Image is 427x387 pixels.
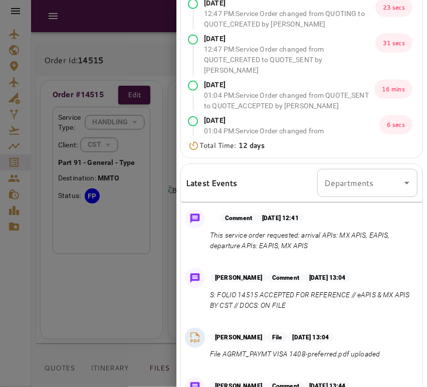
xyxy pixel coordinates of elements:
[199,140,265,151] p: Total Time:
[375,34,412,53] p: 31 secs
[288,333,334,342] p: [DATE] 13:04
[204,34,375,44] p: [DATE]
[210,290,413,311] p: S: FOLIO 14515 ACCEPTED FOR REFERENCE // eAPIS & MX APIS BY CST // DOCS: ON FILE
[400,176,414,190] button: Open
[210,230,413,251] p: This service order requested: arrival APIs: MX APIS, EAPIS, departure APIs: EAPIS, MX APIS
[210,333,267,342] p: [PERSON_NAME]
[210,273,267,282] p: [PERSON_NAME]
[374,80,412,99] p: 16 mins
[204,9,375,30] p: 12:47 PM : Service Order changed from QUOTING to QUOTE_CREATED by [PERSON_NAME]
[257,214,304,223] p: [DATE] 12:41
[267,273,304,282] p: Comment
[188,141,199,151] img: Timer Icon
[267,333,288,342] p: File
[220,214,257,223] p: Comment
[188,212,202,226] img: Message Icon
[239,140,265,150] b: 12 days
[204,44,375,76] p: 12:47 PM : Service Order changed from QUOTE_CREATED to QUOTE_SENT by [PERSON_NAME]
[187,330,202,345] img: PDF File
[304,273,351,282] p: [DATE] 13:04
[379,115,412,134] p: 6 secs
[204,90,374,111] p: 01:04 PM : Service Order changed from QUOTE_SENT to QUOTE_ACCEPTED by [PERSON_NAME]
[188,271,202,285] img: Message Icon
[186,176,237,189] h6: Latest Events
[204,80,374,90] p: [DATE]
[204,126,379,157] p: 01:04 PM : Service Order changed from QUOTE_ACCEPTED to AWAITING_ASSIGNMENT by [PERSON_NAME]
[204,115,379,126] p: [DATE]
[210,349,380,360] p: File AGRMT_PAYMT VISA 1408-preferred.pdf uploaded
